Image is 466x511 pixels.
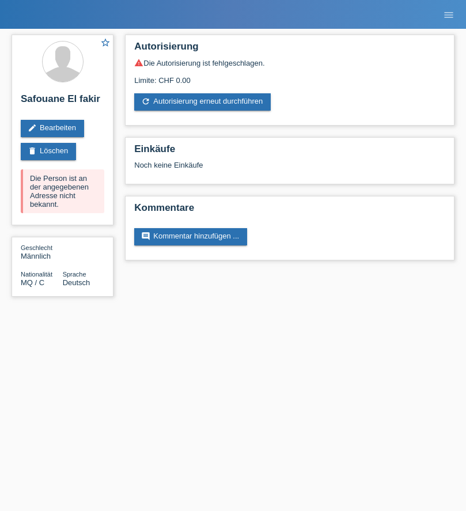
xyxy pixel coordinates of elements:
a: deleteLöschen [21,143,76,160]
i: refresh [141,97,150,106]
span: Nationalität [21,271,52,278]
a: refreshAutorisierung erneut durchführen [134,93,271,111]
span: Geschlecht [21,244,52,251]
a: menu [437,11,460,18]
a: editBearbeiten [21,120,84,137]
div: Noch keine Einkäufe [134,161,445,178]
a: commentKommentar hinzufügen ... [134,228,247,245]
i: menu [443,9,454,21]
i: star_border [100,37,111,48]
div: Männlich [21,243,63,260]
div: Limite: CHF 0.00 [134,67,445,85]
h2: Einkäufe [134,143,445,161]
div: Die Autorisierung ist fehlgeschlagen. [134,58,445,67]
div: Die Person ist an der angegebenen Adresse nicht bekannt. [21,169,104,213]
i: edit [28,123,37,133]
i: comment [141,232,150,241]
h2: Autorisierung [134,41,445,58]
span: Deutsch [63,278,90,287]
span: Martinique / C / 02.06.2008 [21,278,44,287]
i: delete [28,146,37,156]
i: warning [134,58,143,67]
h2: Kommentare [134,202,445,219]
a: star_border [100,37,111,50]
h2: Safouane El fakir [21,93,104,111]
span: Sprache [63,271,86,278]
